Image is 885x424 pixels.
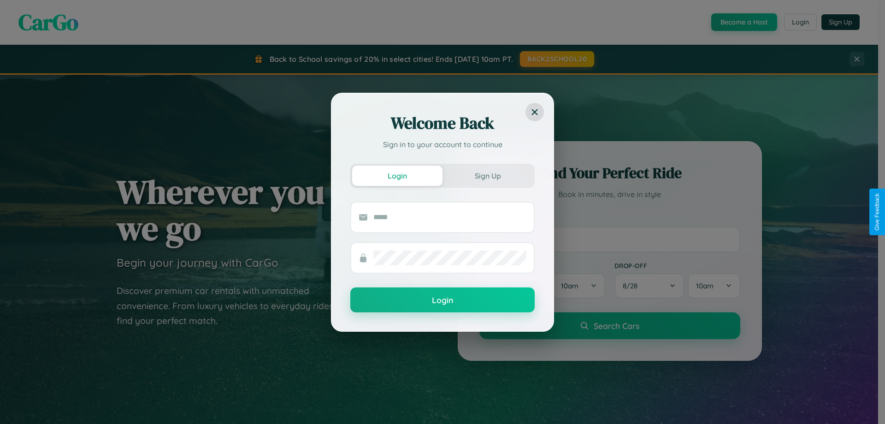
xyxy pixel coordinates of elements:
[350,287,535,312] button: Login
[350,139,535,150] p: Sign in to your account to continue
[352,166,442,186] button: Login
[874,193,880,231] div: Give Feedback
[442,166,533,186] button: Sign Up
[350,112,535,134] h2: Welcome Back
